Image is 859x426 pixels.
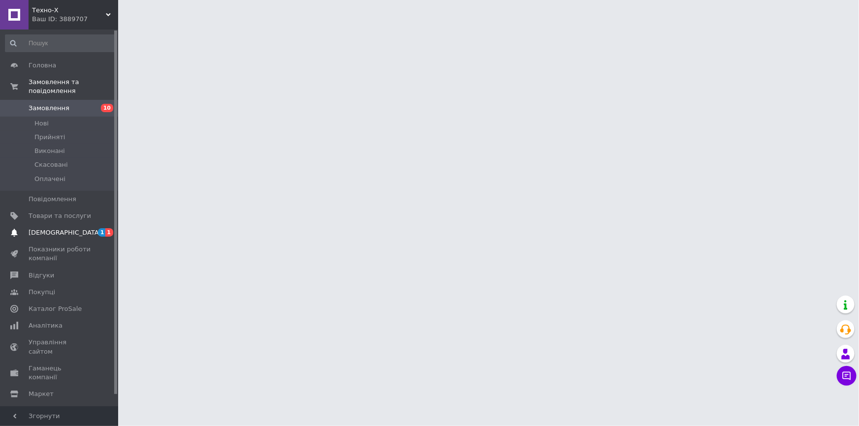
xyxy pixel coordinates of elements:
[29,228,101,237] span: [DEMOGRAPHIC_DATA]
[34,133,65,142] span: Прийняті
[29,78,118,95] span: Замовлення та повідомлення
[29,271,54,280] span: Відгуки
[29,212,91,220] span: Товари та послуги
[29,338,91,356] span: Управління сайтом
[29,245,91,263] span: Показники роботи компанії
[29,104,69,113] span: Замовлення
[29,390,54,398] span: Маркет
[34,175,65,183] span: Оплачені
[34,160,68,169] span: Скасовані
[5,34,116,52] input: Пошук
[101,104,113,112] span: 10
[105,228,113,237] span: 1
[837,366,857,386] button: Чат з покупцем
[32,15,118,24] div: Ваш ID: 3889707
[29,288,55,297] span: Покупці
[34,119,49,128] span: Нові
[98,228,106,237] span: 1
[29,364,91,382] span: Гаманець компанії
[29,61,56,70] span: Головна
[29,321,63,330] span: Аналітика
[29,195,76,204] span: Повідомлення
[32,6,106,15] span: Техно-Х
[29,304,82,313] span: Каталог ProSale
[34,147,65,155] span: Виконані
